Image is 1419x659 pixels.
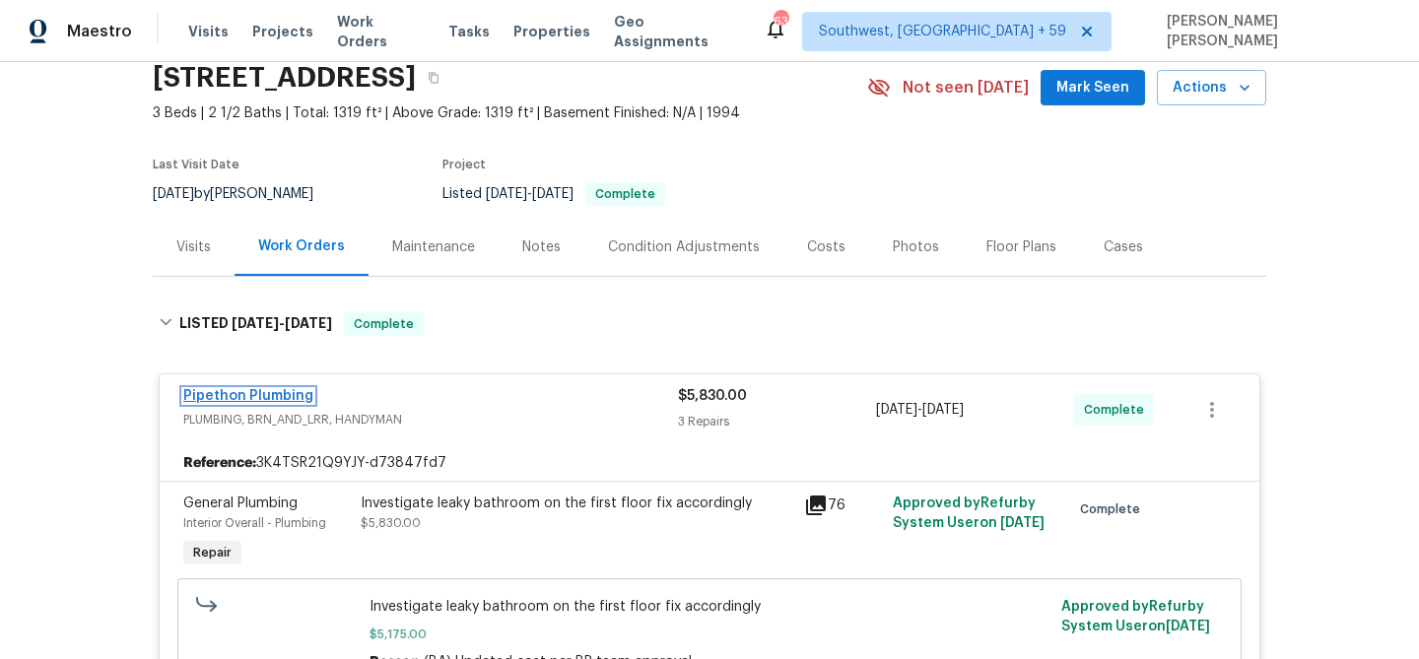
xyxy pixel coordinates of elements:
[252,22,313,41] span: Projects
[678,389,747,403] span: $5,830.00
[774,12,787,32] div: 636
[258,236,345,256] div: Work Orders
[819,22,1066,41] span: Southwest, [GEOGRAPHIC_DATA] + 59
[1041,70,1145,106] button: Mark Seen
[370,625,1050,644] span: $5,175.00
[183,453,256,473] b: Reference:
[232,316,332,330] span: -
[442,159,486,170] span: Project
[608,237,760,257] div: Condition Adjustments
[1166,620,1210,633] span: [DATE]
[1104,237,1143,257] div: Cases
[448,25,490,38] span: Tasks
[361,494,792,513] div: Investigate leaky bathroom on the first floor fix accordingly
[893,237,939,257] div: Photos
[67,22,132,41] span: Maestro
[442,187,665,201] span: Listed
[1000,516,1045,530] span: [DATE]
[176,237,211,257] div: Visits
[185,543,239,562] span: Repair
[587,188,663,200] span: Complete
[1157,70,1266,106] button: Actions
[370,597,1050,617] span: Investigate leaky bathroom on the first floor fix accordingly
[522,237,561,257] div: Notes
[1056,76,1129,100] span: Mark Seen
[513,22,590,41] span: Properties
[1173,76,1250,100] span: Actions
[285,316,332,330] span: [DATE]
[392,237,475,257] div: Maintenance
[876,403,917,417] span: [DATE]
[183,410,678,429] span: PLUMBING, BRN_AND_LRR, HANDYMAN
[903,78,1029,98] span: Not seen [DATE]
[922,403,964,417] span: [DATE]
[416,60,451,96] button: Copy Address
[232,316,279,330] span: [DATE]
[346,314,422,334] span: Complete
[486,187,527,201] span: [DATE]
[183,496,298,510] span: General Plumbing
[188,22,229,41] span: Visits
[1061,600,1210,633] span: Approved by Refurby System User on
[153,293,1266,356] div: LISTED [DATE]-[DATE]Complete
[153,187,194,201] span: [DATE]
[486,187,574,201] span: -
[183,517,326,529] span: Interior Overall - Plumbing
[876,400,964,420] span: -
[153,103,867,123] span: 3 Beds | 2 1/2 Baths | Total: 1319 ft² | Above Grade: 1319 ft² | Basement Finished: N/A | 1994
[807,237,845,257] div: Costs
[1159,12,1389,51] span: [PERSON_NAME] [PERSON_NAME]
[986,237,1056,257] div: Floor Plans
[160,445,1259,481] div: 3K4TSR21Q9YJY-d73847fd7
[532,187,574,201] span: [DATE]
[361,517,421,529] span: $5,830.00
[614,12,740,51] span: Geo Assignments
[153,182,337,206] div: by [PERSON_NAME]
[337,12,425,51] span: Work Orders
[183,389,313,403] a: Pipethon Plumbing
[153,68,416,88] h2: [STREET_ADDRESS]
[1084,400,1152,420] span: Complete
[153,159,239,170] span: Last Visit Date
[1080,499,1148,519] span: Complete
[893,496,1045,530] span: Approved by Refurby System User on
[678,412,876,431] div: 3 Repairs
[804,494,881,517] div: 76
[179,312,332,336] h6: LISTED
